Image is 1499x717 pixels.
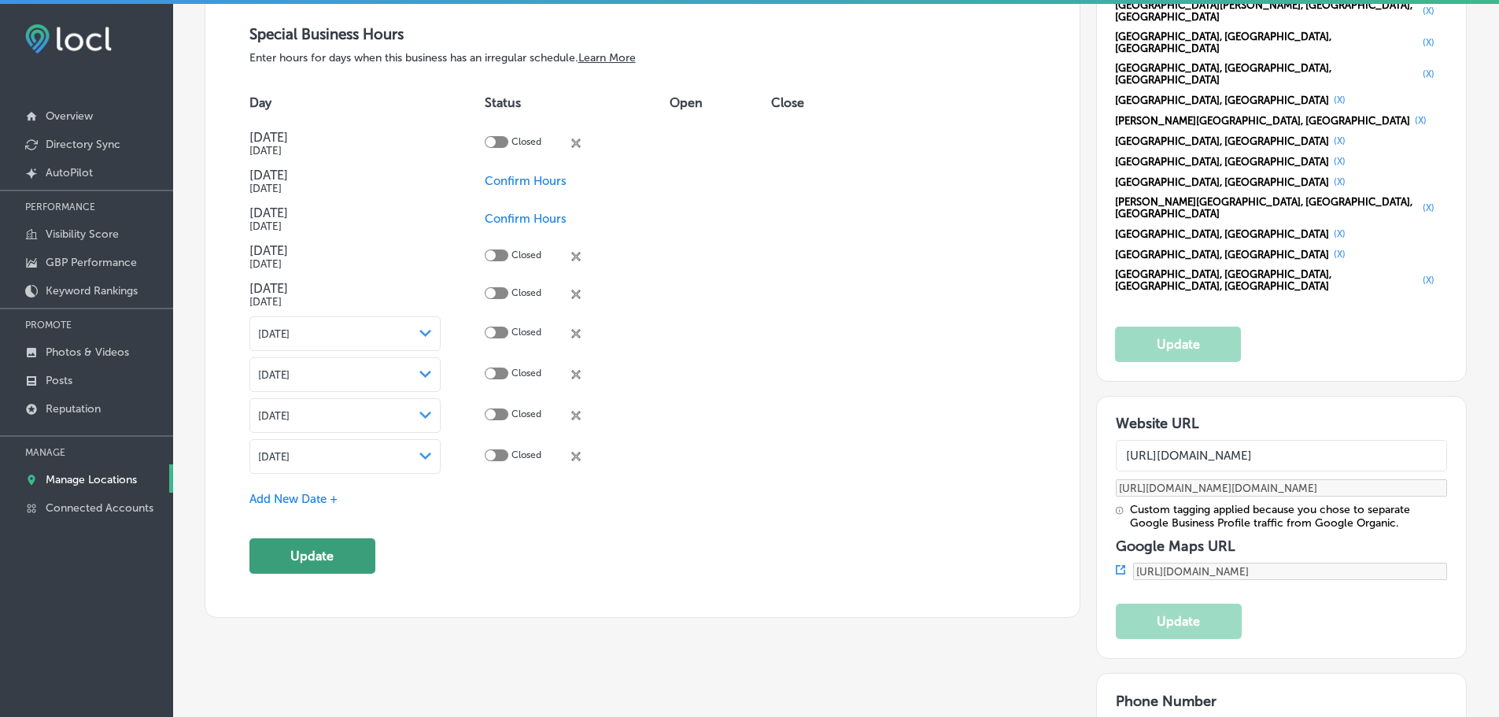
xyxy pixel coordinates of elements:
[46,138,120,151] p: Directory Sync
[258,451,290,463] span: [DATE]
[249,538,375,574] button: Update
[1329,155,1350,168] button: (X)
[249,130,441,145] h4: [DATE]
[1329,135,1350,147] button: (X)
[46,374,72,387] p: Posts
[249,243,441,258] h4: [DATE]
[1418,274,1439,286] button: (X)
[1115,176,1329,188] span: [GEOGRAPHIC_DATA], [GEOGRAPHIC_DATA]
[46,109,93,123] p: Overview
[46,227,119,241] p: Visibility Score
[1115,156,1329,168] span: [GEOGRAPHIC_DATA], [GEOGRAPHIC_DATA]
[511,327,541,342] p: Closed
[1329,94,1350,106] button: (X)
[1115,31,1418,54] span: [GEOGRAPHIC_DATA], [GEOGRAPHIC_DATA], [GEOGRAPHIC_DATA]
[1418,36,1439,49] button: (X)
[249,51,1036,65] p: Enter hours for days when this business has an irregular schedule.
[485,80,670,124] th: Status
[1115,115,1410,127] span: [PERSON_NAME][GEOGRAPHIC_DATA], [GEOGRAPHIC_DATA]
[46,402,101,416] p: Reputation
[46,166,93,179] p: AutoPilot
[1115,268,1418,292] span: [GEOGRAPHIC_DATA], [GEOGRAPHIC_DATA], [GEOGRAPHIC_DATA], [GEOGRAPHIC_DATA]
[578,51,636,65] a: Learn More
[1116,538,1447,555] h3: Google Maps URL
[249,205,441,220] h4: [DATE]
[1115,62,1418,86] span: [GEOGRAPHIC_DATA], [GEOGRAPHIC_DATA], [GEOGRAPHIC_DATA]
[249,492,338,506] span: Add New Date +
[46,256,137,269] p: GBP Performance
[1418,68,1439,80] button: (X)
[1116,693,1447,710] h3: Phone Number
[249,25,1036,43] h3: Special Business Hours
[1329,248,1350,261] button: (X)
[485,212,567,226] span: Confirm Hours
[511,449,541,464] p: Closed
[1329,227,1350,240] button: (X)
[670,80,771,124] th: Open
[249,258,441,270] h5: [DATE]
[1115,196,1418,220] span: [PERSON_NAME][GEOGRAPHIC_DATA], [GEOGRAPHIC_DATA], [GEOGRAPHIC_DATA]
[1418,201,1439,214] button: (X)
[258,410,290,422] span: [DATE]
[1116,440,1447,471] input: Add Location Website
[249,281,441,296] h4: [DATE]
[46,346,129,359] p: Photos & Videos
[511,287,541,302] p: Closed
[771,80,840,124] th: Close
[1115,135,1329,147] span: [GEOGRAPHIC_DATA], [GEOGRAPHIC_DATA]
[249,80,485,124] th: Day
[1329,176,1350,188] button: (X)
[46,501,153,515] p: Connected Accounts
[511,368,541,383] p: Closed
[485,174,567,188] span: Confirm Hours
[1116,415,1447,432] h3: Website URL
[1418,5,1439,17] button: (X)
[258,369,290,381] span: [DATE]
[511,249,541,264] p: Closed
[1410,114,1431,127] button: (X)
[46,473,137,486] p: Manage Locations
[249,220,441,232] h5: [DATE]
[249,296,441,308] h5: [DATE]
[1115,228,1329,240] span: [GEOGRAPHIC_DATA], [GEOGRAPHIC_DATA]
[511,408,541,423] p: Closed
[511,136,541,151] p: Closed
[249,168,441,183] h4: [DATE]
[258,328,290,340] span: [DATE]
[46,284,138,298] p: Keyword Rankings
[249,145,441,157] h5: [DATE]
[1116,604,1242,639] button: Update
[1115,327,1241,362] button: Update
[249,183,441,194] h5: [DATE]
[1115,249,1329,261] span: [GEOGRAPHIC_DATA], [GEOGRAPHIC_DATA]
[25,24,112,54] img: fda3e92497d09a02dc62c9cd864e3231.png
[1130,503,1447,530] div: Custom tagging applied because you chose to separate Google Business Profile traffic from Google ...
[1115,94,1329,106] span: [GEOGRAPHIC_DATA], [GEOGRAPHIC_DATA]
